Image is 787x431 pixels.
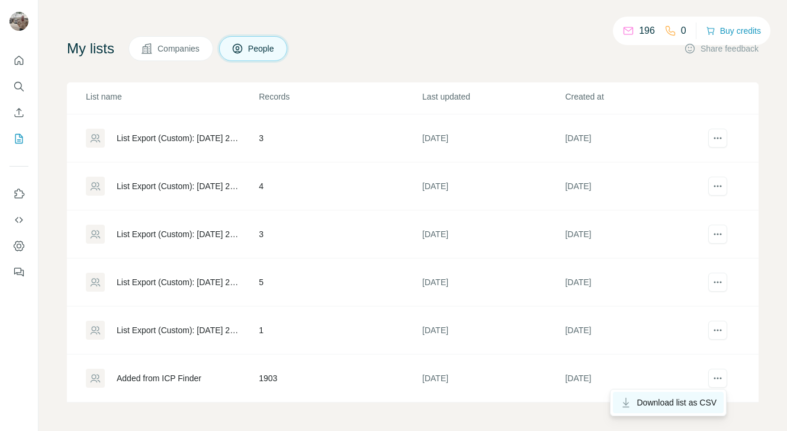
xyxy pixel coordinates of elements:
td: [DATE] [422,355,564,403]
button: actions [708,369,727,388]
p: Last updated [422,91,564,103]
button: Use Surfe API [9,209,28,231]
h4: My lists [67,39,114,58]
button: actions [708,129,727,148]
div: List Export (Custom): [DATE] 23:39 [117,228,239,240]
td: [DATE] [564,210,707,258]
p: List name [86,91,258,103]
td: [DATE] [564,258,707,307]
button: actions [708,177,727,196]
td: 1903 [258,355,422,403]
button: actions [708,273,727,292]
button: actions [708,321,727,340]
div: Added from ICP Finder [117,372,201,384]
td: 4 [258,162,422,210]
td: [DATE] [422,258,564,307]
p: Created at [565,91,706,103]
button: Quick start [9,50,28,71]
button: My lists [9,128,28,149]
span: Download list as CSV [637,397,717,408]
td: [DATE] [422,162,564,210]
div: List Export (Custom): [DATE] 23:38 [117,276,239,288]
button: Search [9,76,28,97]
td: [DATE] [422,210,564,258]
img: Avatar [9,12,28,31]
td: [DATE] [564,307,707,355]
button: Use Surfe on LinkedIn [9,183,28,205]
td: [DATE] [564,162,707,210]
button: Buy credits [706,23,761,39]
td: [DATE] [422,307,564,355]
span: People [248,43,275,55]
td: 1 [258,307,422,355]
button: Feedback [9,261,28,283]
div: List Export (Custom): [DATE] 23:40 [117,132,239,144]
td: 3 [258,114,422,162]
p: 196 [639,24,655,38]
p: 0 [681,24,686,38]
div: List Export (Custom): [DATE] 23:40 [117,180,239,192]
td: [DATE] [422,114,564,162]
span: Companies [158,43,201,55]
button: actions [708,225,727,244]
button: Dashboard [9,235,28,257]
td: 3 [258,210,422,258]
button: Share feedback [684,43,759,55]
td: 5 [258,258,422,307]
div: List Export (Custom): [DATE] 23:37 [117,324,239,336]
td: [DATE] [564,355,707,403]
td: [DATE] [564,114,707,162]
button: Enrich CSV [9,102,28,123]
p: Records [259,91,421,103]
